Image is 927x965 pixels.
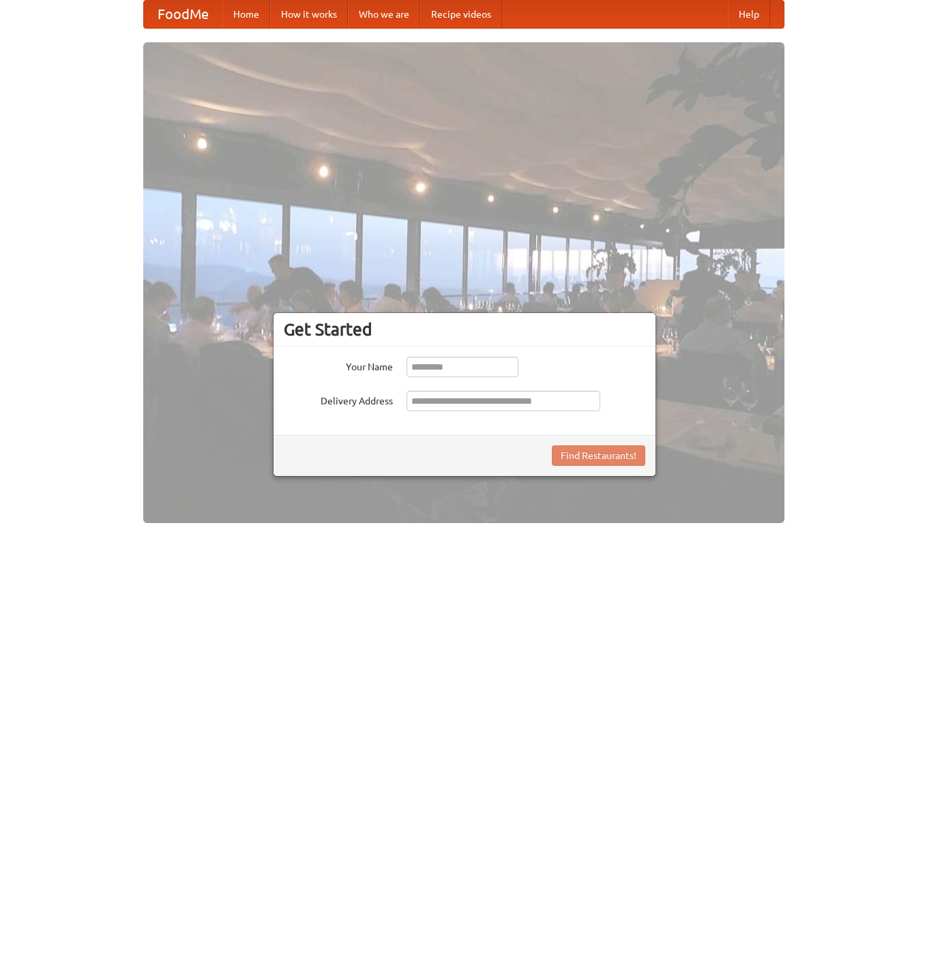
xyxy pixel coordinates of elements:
[348,1,420,28] a: Who we are
[144,1,222,28] a: FoodMe
[552,445,645,466] button: Find Restaurants!
[222,1,270,28] a: Home
[284,357,393,374] label: Your Name
[420,1,502,28] a: Recipe videos
[728,1,770,28] a: Help
[270,1,348,28] a: How it works
[284,319,645,340] h3: Get Started
[284,391,393,408] label: Delivery Address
